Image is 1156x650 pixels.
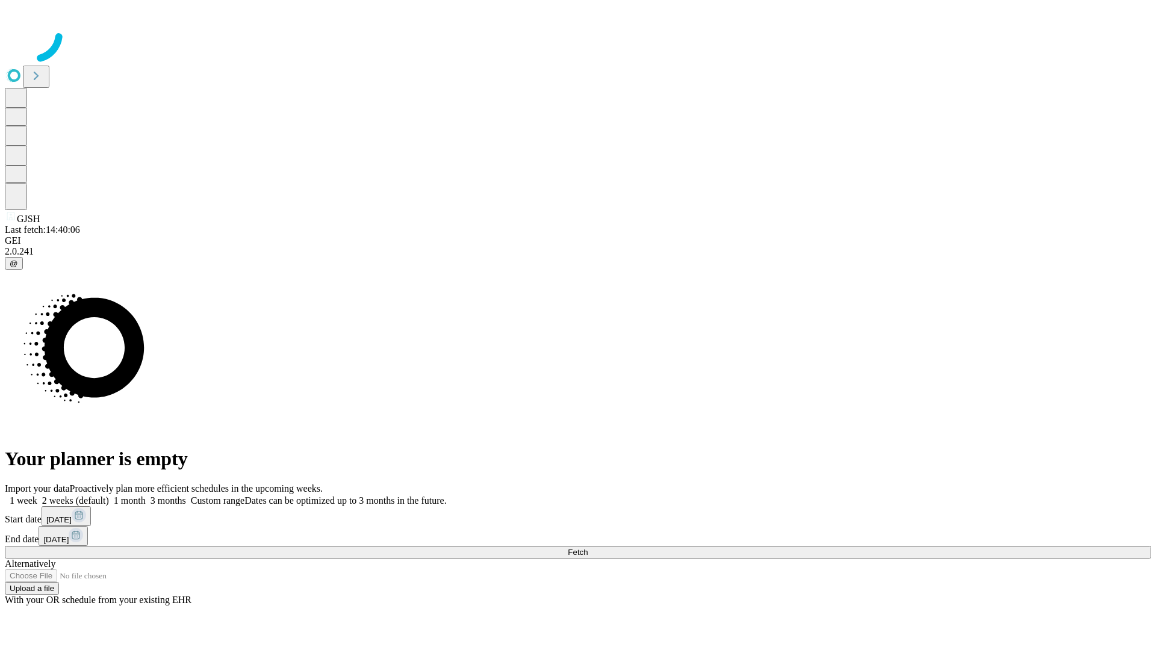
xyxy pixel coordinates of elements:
[42,495,109,506] span: 2 weeks (default)
[70,483,323,494] span: Proactively plan more efficient schedules in the upcoming weeks.
[10,495,37,506] span: 1 week
[114,495,146,506] span: 1 month
[5,582,59,595] button: Upload a file
[39,526,88,546] button: [DATE]
[151,495,186,506] span: 3 months
[10,259,18,268] span: @
[244,495,446,506] span: Dates can be optimized up to 3 months in the future.
[46,515,72,524] span: [DATE]
[5,235,1151,246] div: GEI
[5,559,55,569] span: Alternatively
[5,526,1151,546] div: End date
[5,257,23,270] button: @
[5,246,1151,257] div: 2.0.241
[5,224,80,235] span: Last fetch: 14:40:06
[17,214,40,224] span: GJSH
[5,546,1151,559] button: Fetch
[5,506,1151,526] div: Start date
[42,506,91,526] button: [DATE]
[568,548,588,557] span: Fetch
[191,495,244,506] span: Custom range
[5,483,70,494] span: Import your data
[5,595,191,605] span: With your OR schedule from your existing EHR
[43,535,69,544] span: [DATE]
[5,448,1151,470] h1: Your planner is empty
